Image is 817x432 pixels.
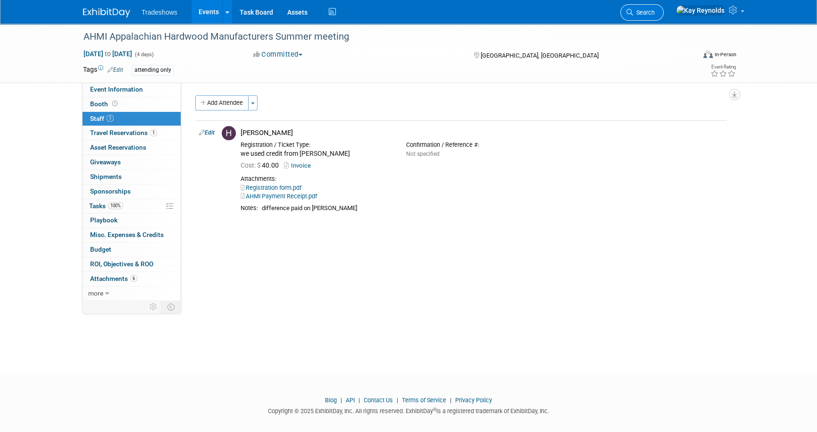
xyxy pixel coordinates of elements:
a: API [346,397,355,404]
td: Personalize Event Tab Strip [145,301,162,313]
td: Tags [83,65,123,76]
a: Privacy Policy [455,397,492,404]
a: Shipments [83,170,181,184]
span: 100% [108,202,123,209]
div: Notes: [241,204,258,212]
span: more [88,289,103,297]
a: Blog [325,397,337,404]
a: Registration form.pdf [241,184,301,191]
a: Tasks100% [83,199,181,213]
sup: ® [433,407,436,412]
img: ExhibitDay [83,8,130,17]
div: difference paid on [PERSON_NAME] [262,204,723,212]
span: 1 [150,129,157,136]
a: Playbook [83,213,181,228]
a: Budget [83,243,181,257]
span: Tradeshows [142,8,177,16]
span: Search [633,9,655,16]
div: In-Person [714,51,736,58]
span: Misc. Expenses & Credits [90,231,164,238]
span: (4 days) [134,51,154,58]
span: Giveaways [90,158,121,166]
img: Kay Reynolds [676,5,725,16]
a: Attachments6 [83,272,181,286]
div: Registration / Ticket Type: [241,141,392,149]
span: Booth [90,100,119,108]
div: attending only [132,65,174,75]
a: Terms of Service [402,397,446,404]
a: Search [620,4,664,21]
img: H.jpg [222,126,236,140]
span: 40.00 [241,161,283,169]
span: Booth not reserved yet [110,100,119,107]
span: Attachments [90,275,137,282]
div: Confirmation / Reference #: [406,141,558,149]
span: | [448,397,454,404]
span: Not specified [406,151,440,157]
span: Tasks [89,202,123,210]
span: Playbook [90,216,117,224]
span: Shipments [90,173,122,180]
a: Invoice [284,162,315,169]
span: Travel Reservations [90,129,157,136]
button: Add Attendee [195,95,249,110]
a: Asset Reservations [83,141,181,155]
a: AHMI Payment Receipt.pdf [241,193,317,200]
div: Event Format [639,49,736,63]
a: Misc. Expenses & Credits [83,228,181,242]
div: Attachments: [241,175,723,183]
span: 6 [130,275,137,282]
span: Sponsorships [90,187,131,195]
a: ROI, Objectives & ROO [83,257,181,271]
span: | [338,397,344,404]
span: 1 [107,115,114,122]
div: AHMI Appalachian Hardwood Manufacturers Summer meeting [80,28,681,45]
span: | [356,397,362,404]
span: | [394,397,400,404]
a: more [83,287,181,301]
a: Contact Us [364,397,393,404]
div: we used credit from [PERSON_NAME] [241,150,392,158]
a: Sponsorships [83,185,181,199]
span: Asset Reservations [90,144,146,151]
a: Edit [199,129,215,136]
a: Giveaways [83,155,181,169]
img: Format-Inperson.png [703,51,713,58]
a: Event Information [83,83,181,97]
div: Event Rating [710,65,736,69]
span: Staff [90,115,114,122]
span: [GEOGRAPHIC_DATA], [GEOGRAPHIC_DATA] [480,52,598,59]
button: Committed [250,50,306,59]
a: Booth [83,97,181,111]
span: Cost: $ [241,161,262,169]
div: [PERSON_NAME] [241,128,723,137]
span: [DATE] [DATE] [83,50,133,58]
a: Travel Reservations1 [83,126,181,140]
span: Event Information [90,85,143,93]
a: Staff1 [83,112,181,126]
span: Budget [90,246,111,253]
a: Edit [108,67,123,73]
td: Toggle Event Tabs [162,301,181,313]
span: ROI, Objectives & ROO [90,260,153,268]
span: to [103,50,112,58]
